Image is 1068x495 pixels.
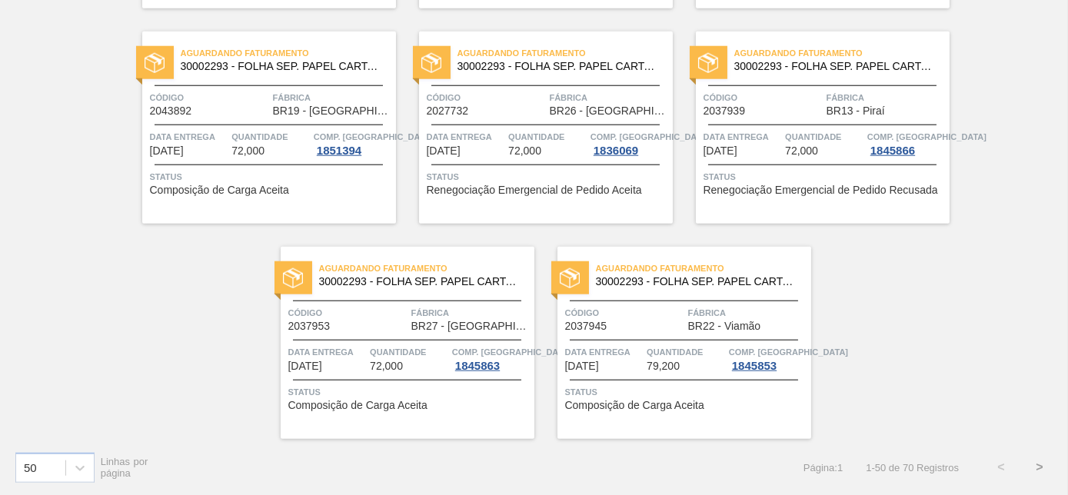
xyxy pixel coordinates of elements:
span: BR27 - Nova Minas [411,321,531,332]
span: 03/11/2025 [704,145,737,157]
a: Comp. [GEOGRAPHIC_DATA]1845863 [452,344,531,372]
span: Data Entrega [427,129,505,145]
span: Data Entrega [288,344,367,360]
span: Renegociação Emergencial de Pedido Recusada [704,184,938,196]
a: statusAguardando Faturamento30002293 - FOLHA SEP. PAPEL CARTAO 1200x1000M 350gCódigo2037953Fábric... [258,247,534,439]
span: Status [704,169,946,184]
span: Aguardando Faturamento [734,45,950,61]
span: Comp. Carga [867,129,986,145]
span: Quantidade [370,344,448,360]
span: Renegociação Emergencial de Pedido Aceita [427,184,642,196]
span: 2037953 [288,321,331,332]
span: Quantidade [508,129,587,145]
a: Comp. [GEOGRAPHIC_DATA]1845853 [729,344,807,372]
div: 50 [24,461,37,474]
span: 72,000 [785,145,818,157]
span: BR19 - Nova Rio [273,105,392,117]
span: Composição de Carga Aceita [288,400,428,411]
span: 04/11/2025 [565,360,599,372]
div: 1845853 [729,360,780,372]
img: status [698,53,718,73]
span: Aguardando Faturamento [181,45,396,61]
button: < [982,448,1020,487]
span: Data Entrega [150,129,228,145]
a: statusAguardando Faturamento30002293 - FOLHA SEP. PAPEL CARTAO 1200x1000M 350gCódigo2037939Fábric... [673,32,950,224]
span: Comp. Carga [729,344,848,360]
span: Quantidade [647,344,725,360]
span: Aguardando Faturamento [457,45,673,61]
span: Aguardando Faturamento [319,261,534,276]
span: Código [704,90,823,105]
span: Status [150,169,392,184]
div: 1851394 [314,145,364,157]
span: 79,200 [647,360,680,372]
span: 72,000 [370,360,403,372]
span: 2043892 [150,105,192,117]
a: statusAguardando Faturamento30002293 - FOLHA SEP. PAPEL CARTAO 1200x1000M 350gCódigo2043892Fábric... [119,32,396,224]
span: Composição de Carga Aceita [565,400,704,411]
span: 03/11/2025 [427,145,461,157]
span: Status [565,384,807,400]
span: 30002293 - FOLHA SEP. PAPEL CARTAO 1200x1000M 350g [457,61,660,72]
span: Status [288,384,531,400]
span: BR26 - Uberlândia [550,105,669,117]
span: 1 - 50 de 70 Registros [866,462,959,473]
span: 30002293 - FOLHA SEP. PAPEL CARTAO 1200x1000M 350g [734,61,937,72]
span: 2037939 [704,105,746,117]
span: 2037945 [565,321,607,332]
a: statusAguardando Faturamento30002293 - FOLHA SEP. PAPEL CARTAO 1200x1000M 350gCódigo2037945Fábric... [534,247,811,439]
span: Código [427,90,546,105]
span: Fábrica [550,90,669,105]
span: Composição de Carga Aceita [150,184,289,196]
span: BR13 - Piraí [827,105,885,117]
span: Código [150,90,269,105]
span: Fábrica [827,90,946,105]
span: Fábrica [688,305,807,321]
span: 30002293 - FOLHA SEP. PAPEL CARTAO 1200x1000M 350g [319,276,522,287]
span: 30002293 - FOLHA SEP. PAPEL CARTAO 1200x1000M 350g [596,276,799,287]
span: Quantidade [785,129,863,145]
div: 1845866 [867,145,918,157]
img: status [283,268,303,288]
span: 30002293 - FOLHA SEP. PAPEL CARTAO 1200x1000M 350g [181,61,384,72]
img: status [560,268,580,288]
span: BR22 - Viamão [688,321,761,332]
img: status [145,53,165,73]
a: Comp. [GEOGRAPHIC_DATA]1836069 [591,129,669,157]
div: 1845863 [452,360,503,372]
img: status [421,53,441,73]
a: statusAguardando Faturamento30002293 - FOLHA SEP. PAPEL CARTAO 1200x1000M 350gCódigo2027732Fábric... [396,32,673,224]
span: Quantidade [231,129,310,145]
span: Aguardando Faturamento [596,261,811,276]
span: Linhas por página [101,456,148,479]
span: 72,000 [231,145,265,157]
span: Fábrica [411,305,531,321]
div: 1836069 [591,145,641,157]
span: Código [565,305,684,321]
button: > [1020,448,1059,487]
span: Comp. Carga [452,344,571,360]
span: 2027732 [427,105,469,117]
span: Fábrica [273,90,392,105]
span: Status [427,169,669,184]
a: Comp. [GEOGRAPHIC_DATA]1851394 [314,129,392,157]
span: Código [288,305,408,321]
span: Página : 1 [803,462,843,473]
span: 31/10/2025 [150,145,184,157]
span: 03/11/2025 [288,360,322,372]
span: 72,000 [508,145,541,157]
a: Comp. [GEOGRAPHIC_DATA]1845866 [867,129,946,157]
span: Data Entrega [704,129,782,145]
span: Data Entrega [565,344,644,360]
span: Comp. Carga [591,129,710,145]
span: Comp. Carga [314,129,433,145]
